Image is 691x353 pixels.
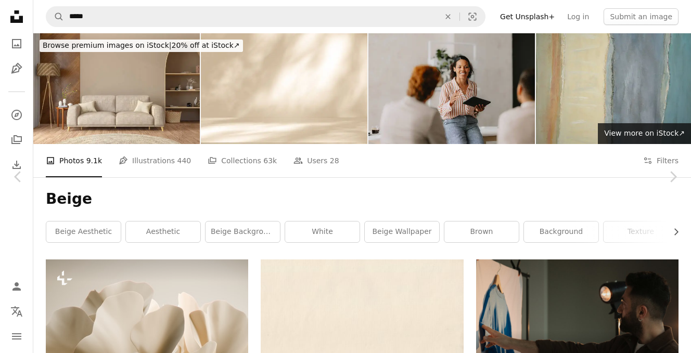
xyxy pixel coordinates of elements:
button: Submit an image [604,8,679,25]
a: Get Unsplash+ [494,8,561,25]
a: beige wallpaper [365,221,439,242]
a: brown [444,221,519,242]
a: a close up of a white flower on a white background [46,311,248,321]
a: beige aesthetic [46,221,121,242]
span: 28 [330,155,339,166]
a: texture [604,221,678,242]
button: Clear [437,7,459,27]
a: Browse premium images on iStock|20% off at iStock↗ [33,33,249,58]
a: Log in / Sign up [6,276,27,297]
span: 440 [177,155,191,166]
button: Search Unsplash [46,7,64,27]
button: scroll list to the right [667,221,679,242]
a: aesthetic [126,221,200,242]
h1: Beige [46,190,679,208]
a: Collections 63k [208,144,277,177]
button: Menu [6,326,27,347]
a: white [285,221,360,242]
span: 63k [263,155,277,166]
a: Log in [561,8,595,25]
a: Illustrations 440 [119,144,191,177]
button: Language [6,301,27,322]
a: View more on iStock↗ [598,123,691,144]
button: Visual search [460,7,485,27]
img: Group Business Meeting at Bright Beige Office [368,33,535,144]
div: 20% off at iStock ↗ [40,40,243,52]
span: Browse premium images on iStock | [43,41,171,49]
a: background [524,221,598,242]
img: Modern Beige Room with an Empty Wall and Beige Sofa [33,33,200,144]
a: Explore [6,104,27,125]
a: Illustrations [6,58,27,79]
a: Users 28 [293,144,339,177]
a: beige background [206,221,280,242]
img: Studio style background wall decoration presentation uses white and beige tones. with shadows cas... [201,33,367,144]
button: Filters [643,144,679,177]
a: white printer paper on white surface [261,329,463,338]
a: Photos [6,33,27,54]
a: Next [655,127,691,227]
form: Find visuals sitewide [46,6,485,27]
span: View more on iStock ↗ [604,129,685,137]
